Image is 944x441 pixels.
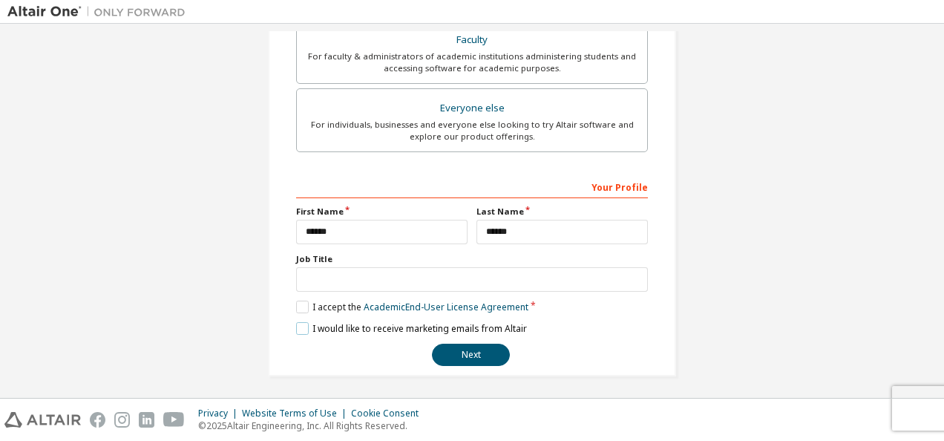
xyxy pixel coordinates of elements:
[242,408,351,419] div: Website Terms of Use
[306,30,638,50] div: Faculty
[296,253,648,265] label: Job Title
[198,419,427,432] p: © 2025 Altair Engineering, Inc. All Rights Reserved.
[90,412,105,428] img: facebook.svg
[476,206,648,218] label: Last Name
[351,408,427,419] div: Cookie Consent
[198,408,242,419] div: Privacy
[364,301,528,313] a: Academic End-User License Agreement
[432,344,510,366] button: Next
[306,50,638,74] div: For faculty & administrators of academic institutions administering students and accessing softwa...
[163,412,185,428] img: youtube.svg
[296,322,527,335] label: I would like to receive marketing emails from Altair
[306,119,638,143] div: For individuals, businesses and everyone else looking to try Altair software and explore our prod...
[296,206,468,218] label: First Name
[139,412,154,428] img: linkedin.svg
[4,412,81,428] img: altair_logo.svg
[114,412,130,428] img: instagram.svg
[296,174,648,198] div: Your Profile
[296,301,528,313] label: I accept the
[306,98,638,119] div: Everyone else
[7,4,193,19] img: Altair One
